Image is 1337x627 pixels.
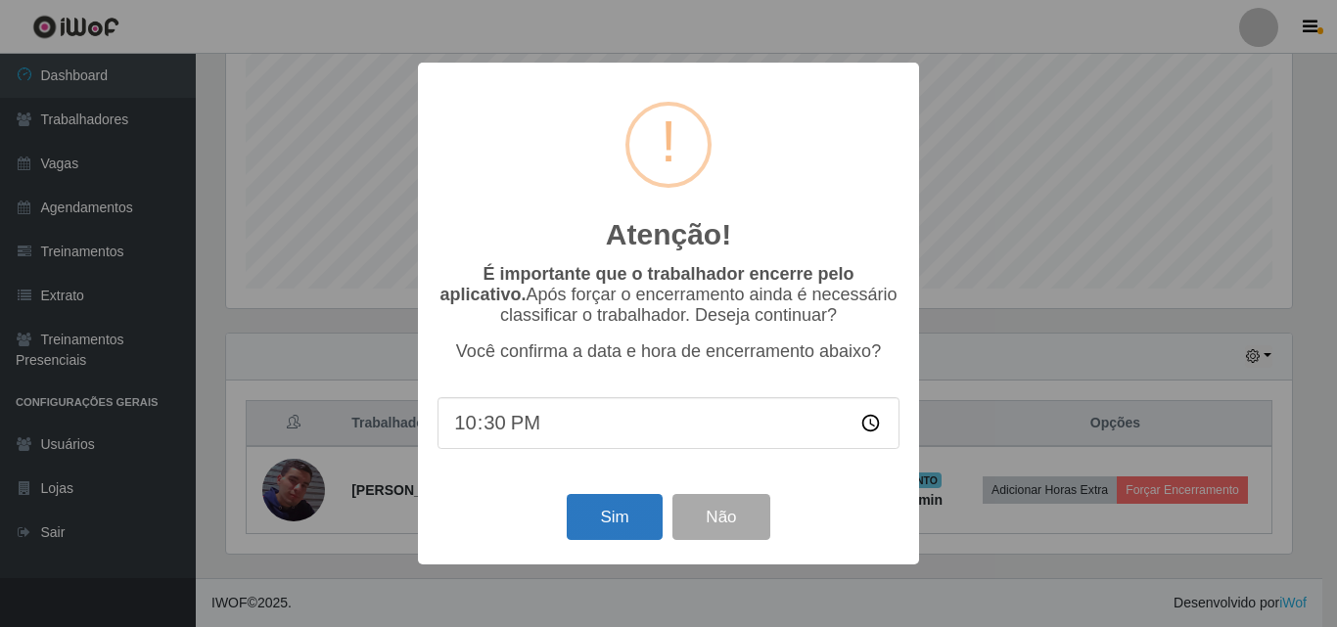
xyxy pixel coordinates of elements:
[438,264,899,326] p: Após forçar o encerramento ainda é necessário classificar o trabalhador. Deseja continuar?
[606,217,731,252] h2: Atenção!
[439,264,853,304] b: É importante que o trabalhador encerre pelo aplicativo.
[567,494,662,540] button: Sim
[438,341,899,362] p: Você confirma a data e hora de encerramento abaixo?
[672,494,769,540] button: Não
